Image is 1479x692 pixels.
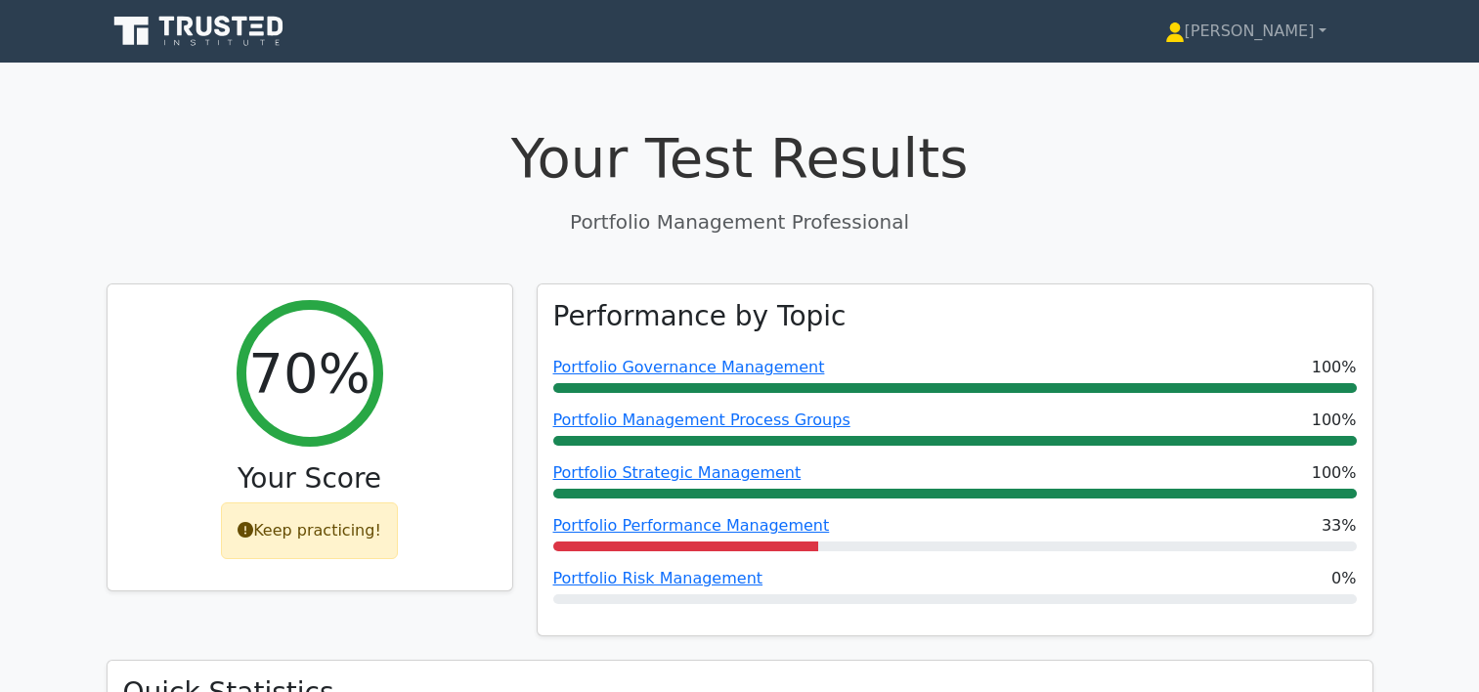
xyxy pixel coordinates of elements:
span: 100% [1312,461,1357,485]
a: [PERSON_NAME] [1118,12,1373,51]
p: Portfolio Management Professional [107,207,1373,237]
span: 0% [1331,567,1356,590]
a: Portfolio Risk Management [553,569,763,587]
a: Portfolio Governance Management [553,358,825,376]
a: Portfolio Strategic Management [553,463,802,482]
h1: Your Test Results [107,125,1373,191]
a: Portfolio Management Process Groups [553,411,850,429]
div: Keep practicing! [221,502,398,559]
span: 100% [1312,356,1357,379]
h3: Your Score [123,462,497,496]
span: 100% [1312,409,1357,432]
span: 33% [1322,514,1357,538]
a: Portfolio Performance Management [553,516,830,535]
h3: Performance by Topic [553,300,847,333]
h2: 70% [248,340,370,406]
